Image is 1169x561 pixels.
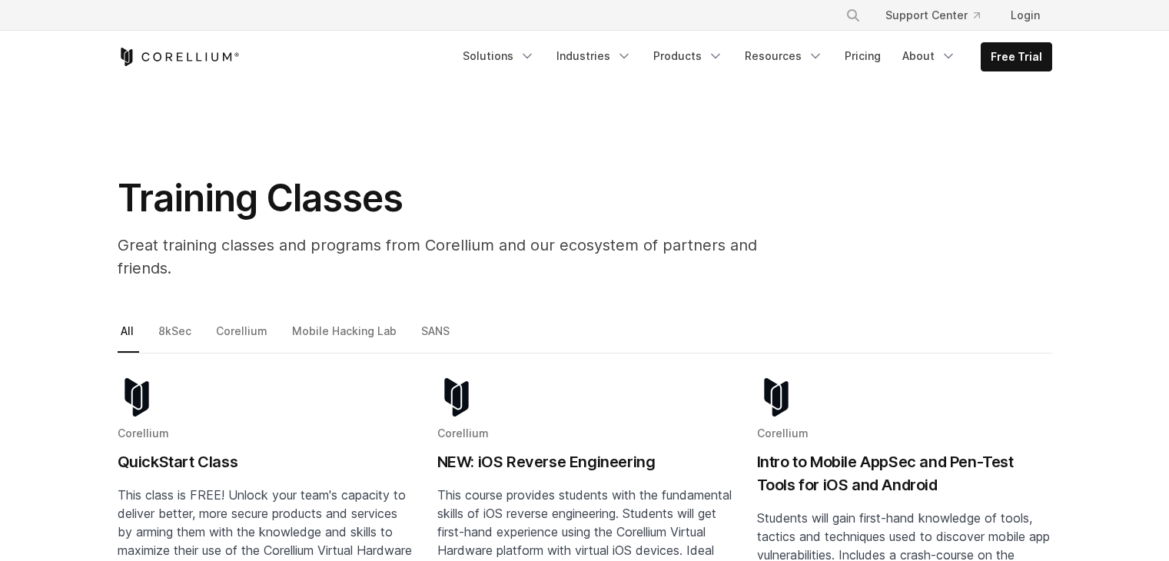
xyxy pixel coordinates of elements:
a: Corellium [213,321,273,354]
img: corellium-logo-icon-dark [757,378,795,417]
a: Free Trial [981,43,1051,71]
img: corellium-logo-icon-dark [118,378,156,417]
a: SANS [418,321,455,354]
a: Solutions [453,42,544,70]
a: Pricing [835,42,890,70]
a: Resources [736,42,832,70]
span: Corellium [757,427,809,440]
p: Great training classes and programs from Corellium and our ecosystem of partners and friends. [118,234,809,280]
h2: QuickStart Class [118,450,413,473]
a: Mobile Hacking Lab [289,321,402,354]
a: Products [644,42,732,70]
span: Corellium [118,427,169,440]
h2: NEW: iOS Reverse Engineering [437,450,732,473]
span: Corellium [437,427,489,440]
a: Support Center [873,2,992,29]
a: About [893,42,965,70]
a: All [118,321,139,354]
a: 8kSec [155,321,197,354]
div: Navigation Menu [827,2,1052,29]
button: Search [839,2,867,29]
a: Login [998,2,1052,29]
a: Industries [547,42,641,70]
div: Navigation Menu [453,42,1052,71]
h2: Intro to Mobile AppSec and Pen-Test Tools for iOS and Android [757,450,1052,496]
img: corellium-logo-icon-dark [437,378,476,417]
h1: Training Classes [118,175,809,221]
a: Corellium Home [118,48,240,66]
